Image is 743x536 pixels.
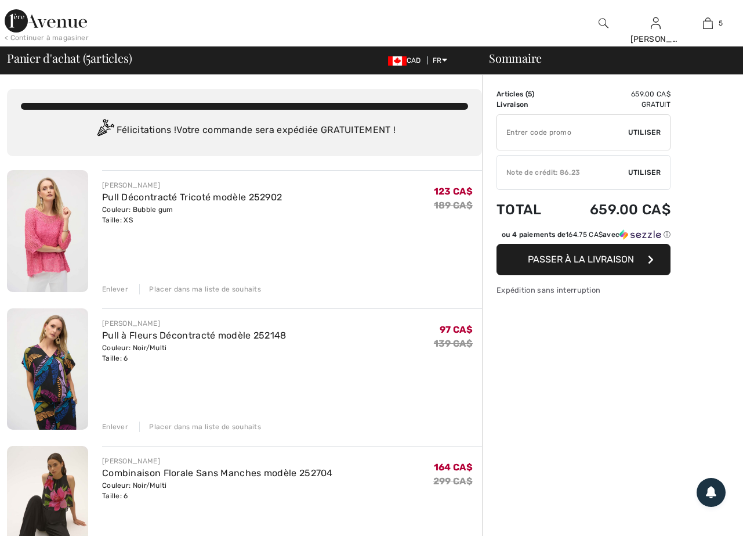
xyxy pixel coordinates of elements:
[559,99,670,110] td: Gratuit
[497,167,628,178] div: Note de crédit: 86.23
[86,49,90,64] span: 5
[434,338,473,349] s: 139 CA$
[497,115,628,150] input: Code promo
[139,422,261,432] div: Placer dans ma liste de souhaits
[599,16,608,30] img: recherche
[388,56,426,64] span: CAD
[102,456,333,466] div: [PERSON_NAME]
[559,89,670,99] td: 659.00 CA$
[496,99,559,110] td: Livraison
[434,462,473,473] span: 164 CA$
[566,231,603,239] span: 164.75 CA$
[651,17,661,28] a: Se connecter
[7,52,132,64] span: Panier d'achat ( articles)
[434,200,473,211] s: 189 CA$
[434,186,473,197] span: 123 CA$
[102,480,333,501] div: Couleur: Noir/Multi Taille: 6
[496,244,670,275] button: Passer à la livraison
[496,89,559,99] td: Articles ( )
[496,190,559,229] td: Total
[5,9,87,33] img: 1ère Avenue
[630,33,682,45] div: [PERSON_NAME]
[102,180,282,190] div: [PERSON_NAME]
[102,467,333,479] a: Combinaison Florale Sans Manches modèle 252704
[93,119,117,142] img: Congratulation2.svg
[388,56,407,66] img: Canadian Dollar
[102,204,282,225] div: Couleur: Bubble gum Taille: XS
[628,127,661,138] span: Utiliser
[21,119,468,142] div: Félicitations ! Votre commande sera expédiée GRATUITEMENT !
[619,229,661,240] img: Sezzle
[440,324,473,335] span: 97 CA$
[475,52,736,64] div: Sommaire
[559,190,670,229] td: 659.00 CA$
[502,229,670,240] div: ou 4 paiements de avec
[496,229,670,244] div: ou 4 paiements de164.75 CA$avecSezzle Cliquez pour en savoir plus sur Sezzle
[102,318,287,329] div: [PERSON_NAME]
[139,284,261,294] div: Placer dans ma liste de souhaits
[628,167,661,178] span: Utiliser
[719,18,723,28] span: 5
[651,16,661,30] img: Mes infos
[102,422,128,432] div: Enlever
[528,254,634,265] span: Passer à la livraison
[7,170,88,292] img: Pull Décontracté Tricoté modèle 252902
[528,90,532,98] span: 5
[7,308,88,430] img: Pull à Fleurs Décontracté modèle 252148
[102,330,287,341] a: Pull à Fleurs Décontracté modèle 252148
[102,284,128,294] div: Enlever
[703,16,713,30] img: Mon panier
[433,56,447,64] span: FR
[496,285,670,296] div: Expédition sans interruption
[102,343,287,364] div: Couleur: Noir/Multi Taille: 6
[102,192,282,203] a: Pull Décontracté Tricoté modèle 252902
[682,16,733,30] a: 5
[433,476,473,487] s: 299 CA$
[5,33,89,43] div: < Continuer à magasiner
